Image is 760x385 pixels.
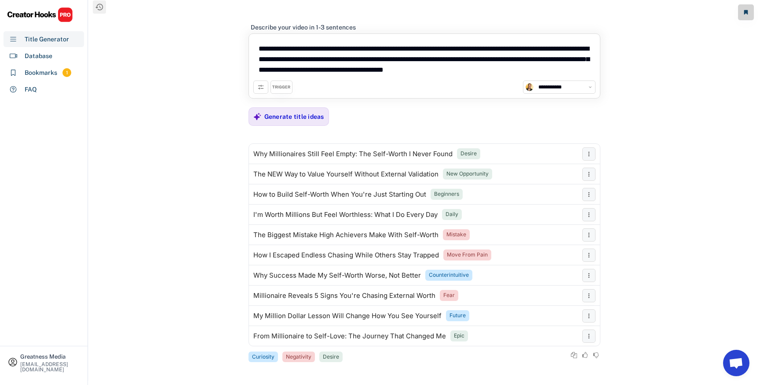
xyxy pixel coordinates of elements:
[20,362,80,372] div: [EMAIL_ADDRESS][DOMAIN_NAME]
[286,353,311,361] div: Negativity
[251,23,356,31] div: Describe your video in 1-3 sentences
[434,191,459,198] div: Beginners
[323,353,339,361] div: Desire
[253,211,438,218] div: I'm Worth Millions But Feel Worthless: What I Do Every Day
[62,69,71,77] div: 1
[25,51,52,61] div: Database
[446,170,489,178] div: New Opportunity
[253,252,439,259] div: How I Escaped Endless Chasing While Others Stay Trapped
[25,68,57,77] div: Bookmarks
[272,84,290,90] div: TRIGGER
[253,231,438,238] div: The Biggest Mistake High Achievers Make With Self-Worth
[446,231,466,238] div: Mistake
[446,211,458,218] div: Daily
[429,271,469,279] div: Counterintuitive
[253,191,426,198] div: How to Build Self-Worth When You're Just Starting Out
[20,354,80,359] div: Greatness Media
[253,292,435,299] div: Millionaire Reveals 5 Signs You're Chasing External Worth
[25,85,37,94] div: FAQ
[264,113,324,121] div: Generate title ideas
[25,35,69,44] div: Title Generator
[253,272,421,279] div: Why Success Made My Self-Worth Worse, Not Better
[449,312,466,319] div: Future
[7,7,73,22] img: CHPRO%20Logo.svg
[723,350,749,376] a: Open chat
[253,171,438,178] div: The NEW Way to Value Yourself Without External Validation
[253,312,442,319] div: My Million Dollar Lesson Will Change How You See Yourself
[253,333,446,340] div: From Millionaire to Self-Love: The Journey That Changed Me
[443,292,455,299] div: Fear
[252,353,274,361] div: Curiosity
[526,83,533,91] img: channels4_profile.jpg
[454,332,464,340] div: Epic
[447,251,488,259] div: Move From Pain
[253,150,453,158] div: Why Millionaires Still Feel Empty: The Self-Worth I Never Found
[460,150,477,158] div: Desire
